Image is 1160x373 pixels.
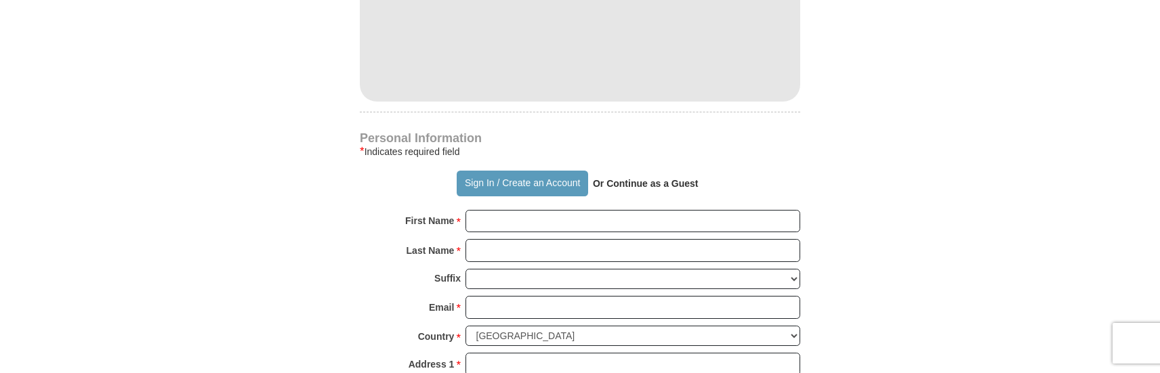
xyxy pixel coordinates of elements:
[405,211,454,230] strong: First Name
[407,241,455,260] strong: Last Name
[360,133,800,144] h4: Personal Information
[457,171,587,196] button: Sign In / Create an Account
[429,298,454,317] strong: Email
[593,178,699,189] strong: Or Continue as a Guest
[418,327,455,346] strong: Country
[360,144,800,160] div: Indicates required field
[434,269,461,288] strong: Suffix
